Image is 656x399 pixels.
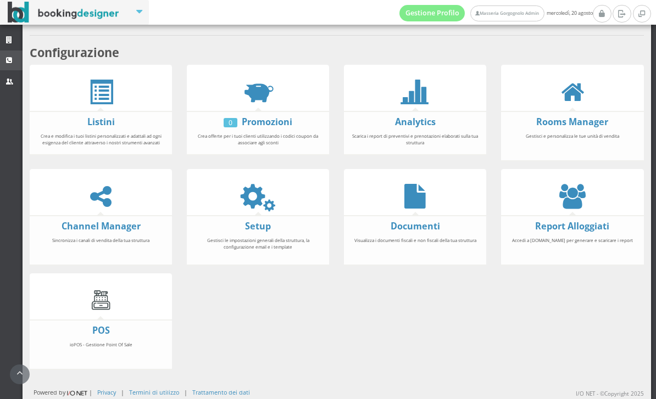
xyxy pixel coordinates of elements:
[97,388,116,396] a: Privacy
[88,288,113,313] img: cash-register.gif
[391,220,440,232] a: Documenti
[344,232,486,261] div: Visualizza i documenti fiscali e non fiscali della tua struttura
[121,388,124,396] div: |
[224,118,237,127] div: 0
[470,5,544,21] a: Masseria Gorgognolo Admin
[184,388,187,396] div: |
[192,388,250,396] a: Trattamento dei dati
[399,5,593,21] span: mercoledì, 20 agosto
[344,128,486,150] div: Scarica i report di preventivi e prenotazioni elaborati sulla tua struttura
[65,389,89,397] img: ionet_small_logo.png
[87,116,115,128] a: Listini
[501,232,643,261] div: Accedi a [DOMAIN_NAME] per generare e scaricare i report
[62,220,141,232] a: Channel Manager
[187,128,329,150] div: Crea offerte per i tuoi clienti utilizzando i codici coupon da associare agli sconti
[30,336,172,366] div: ioPOS - Gestione Point Of Sale
[501,128,643,157] div: Gestisci e personalizza le tue unità di vendita
[8,2,119,23] img: BookingDesigner.com
[129,388,179,396] a: Termini di utilizzo
[30,232,172,261] div: Sincronizza i canali di vendita della tua struttura
[399,5,465,21] a: Gestione Profilo
[30,44,119,60] b: Configurazione
[242,116,292,128] a: Promozioni
[395,116,436,128] a: Analytics
[245,220,271,232] a: Setup
[187,232,329,261] div: Gestisci le impostazioni generali della struttura, la configurazione email e i template
[535,220,609,232] a: Report Alloggiati
[92,324,110,336] a: POS
[536,116,608,128] a: Rooms Manager
[30,128,172,150] div: Crea e modifica i tuoi listini personalizzati e adattali ad ogni esigenza del cliente attraverso ...
[34,388,92,397] div: Powered by |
